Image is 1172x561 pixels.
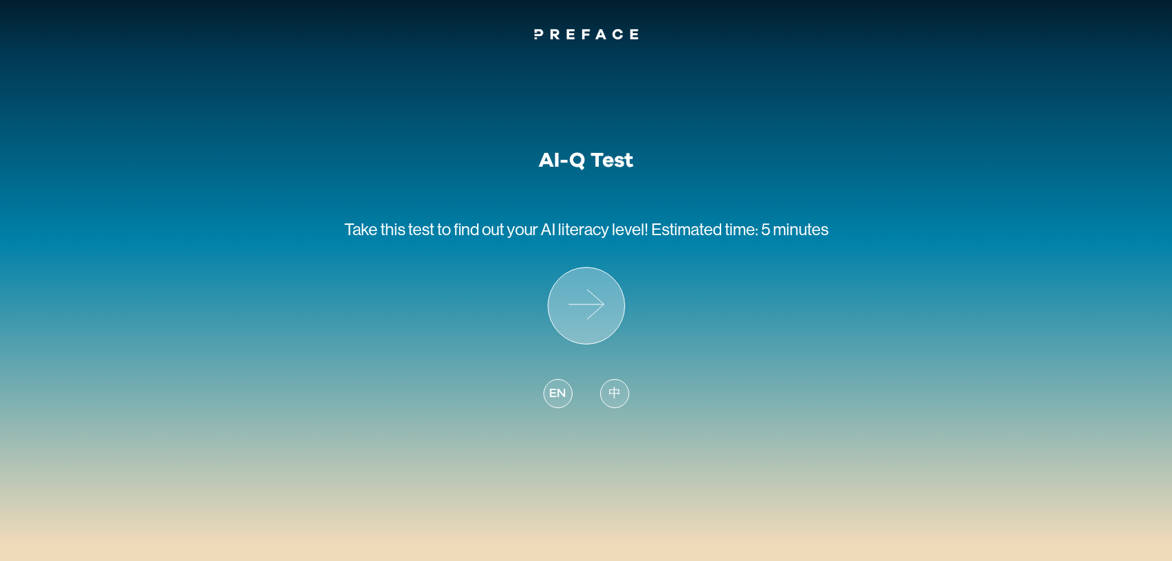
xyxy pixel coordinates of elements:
span: find out your AI literacy level! [454,220,649,239]
span: Estimated time: 5 minutes [651,220,828,239]
span: 中 [608,385,621,403]
span: Take this test to [344,220,451,239]
h1: AI-Q Test [539,148,633,173]
span: EN [549,385,566,403]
